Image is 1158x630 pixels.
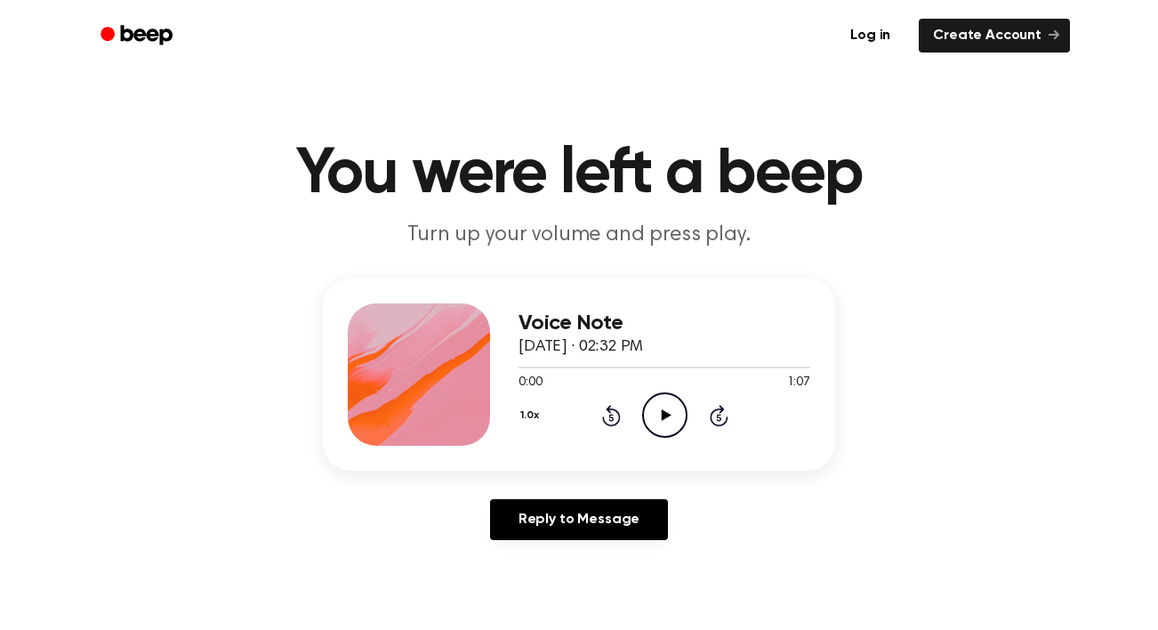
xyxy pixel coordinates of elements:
[519,339,643,355] span: [DATE] · 02:32 PM
[88,19,189,53] a: Beep
[519,311,810,335] h3: Voice Note
[124,142,1034,206] h1: You were left a beep
[519,374,542,392] span: 0:00
[832,15,908,56] a: Log in
[237,221,921,250] p: Turn up your volume and press play.
[490,499,668,540] a: Reply to Message
[519,400,545,431] button: 1.0x
[919,19,1070,52] a: Create Account
[787,374,810,392] span: 1:07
